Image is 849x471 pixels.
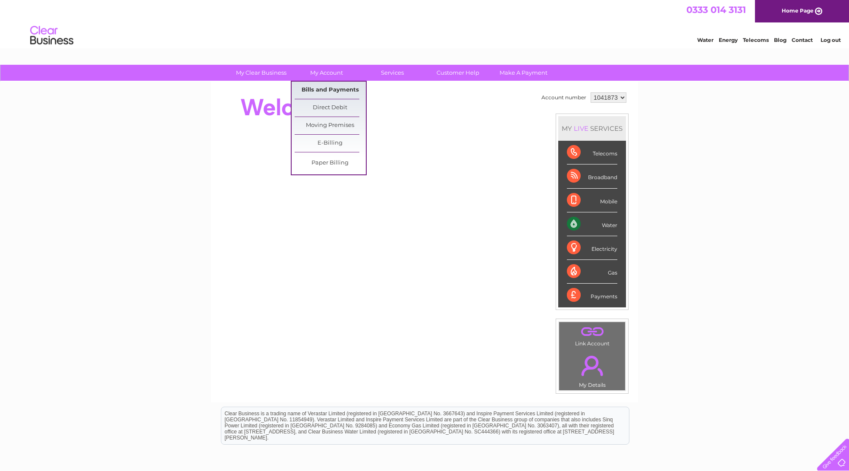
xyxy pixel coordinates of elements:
a: Make A Payment [488,65,559,81]
div: Water [567,212,617,236]
div: Electricity [567,236,617,260]
td: My Details [559,348,626,391]
a: Contact [792,37,813,43]
a: Paper Billing [295,155,366,172]
a: . [561,351,623,381]
div: Broadband [567,164,617,188]
td: Link Account [559,322,626,349]
div: Telecoms [567,141,617,164]
a: E-Billing [295,135,366,152]
a: Log out [821,37,841,43]
a: Water [697,37,714,43]
a: Telecoms [743,37,769,43]
a: Customer Help [422,65,494,81]
a: My Clear Business [226,65,297,81]
a: Direct Debit [295,99,366,117]
div: Mobile [567,189,617,212]
a: My Account [291,65,362,81]
div: LIVE [572,124,590,133]
div: Gas [567,260,617,284]
a: Moving Premises [295,117,366,134]
td: Account number [539,90,588,105]
a: 0333 014 3131 [686,4,746,15]
a: Services [357,65,428,81]
div: Clear Business is a trading name of Verastar Limited (registered in [GEOGRAPHIC_DATA] No. 3667643... [221,5,629,42]
div: MY SERVICES [558,116,626,141]
a: Bills and Payments [295,82,366,99]
div: Payments [567,284,617,307]
img: logo.png [30,22,74,49]
a: Blog [774,37,786,43]
a: Energy [719,37,738,43]
a: . [561,324,623,339]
